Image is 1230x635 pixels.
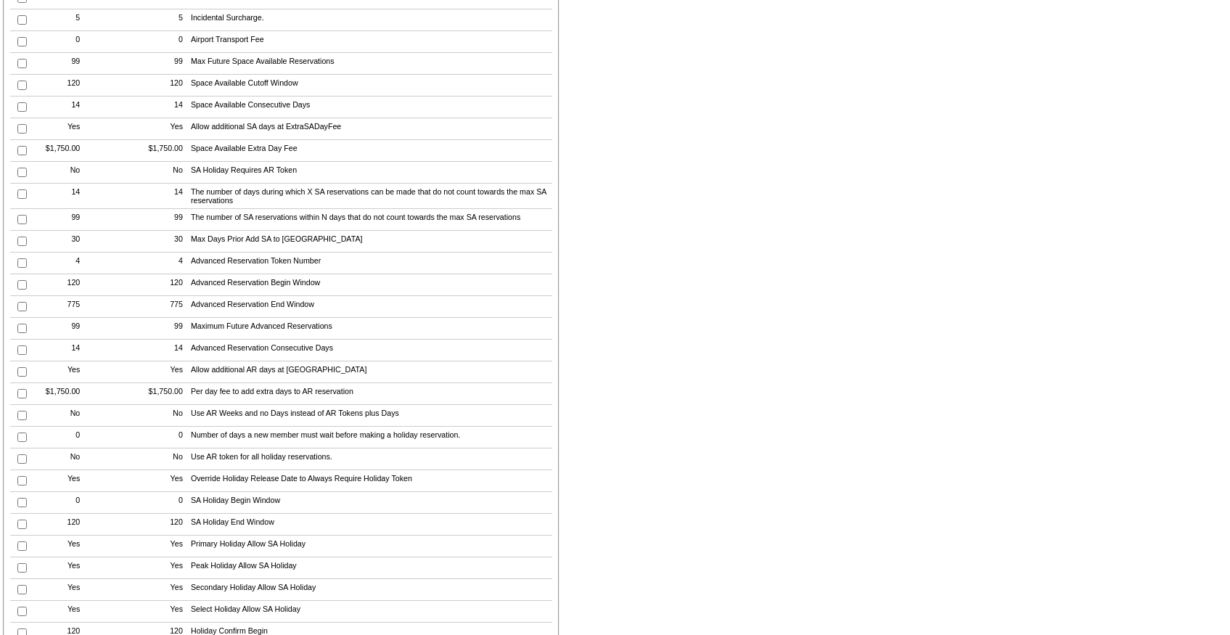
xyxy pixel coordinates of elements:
[136,140,186,162] td: $1,750.00
[186,318,552,340] td: Maximum Future Advanced Reservations
[136,470,186,492] td: Yes
[136,536,186,557] td: Yes
[33,383,84,405] td: $1,750.00
[136,579,186,601] td: Yes
[186,448,552,470] td: Use AR token for all holiday reservations.
[33,470,84,492] td: Yes
[136,31,186,53] td: 0
[136,361,186,383] td: Yes
[33,427,84,448] td: 0
[136,427,186,448] td: 0
[33,405,84,427] td: No
[136,231,186,253] td: 30
[136,274,186,296] td: 120
[186,383,552,405] td: Per day fee to add extra days to AR reservation
[33,579,84,601] td: Yes
[33,274,84,296] td: 120
[186,470,552,492] td: Override Holiday Release Date to Always Require Holiday Token
[33,514,84,536] td: 120
[186,579,552,601] td: Secondary Holiday Allow SA Holiday
[136,514,186,536] td: 120
[186,296,552,318] td: Advanced Reservation End Window
[33,340,84,361] td: 14
[33,9,84,31] td: 5
[33,557,84,579] td: Yes
[33,209,84,231] td: 99
[186,514,552,536] td: SA Holiday End Window
[186,361,552,383] td: Allow additional AR days at [GEOGRAPHIC_DATA]
[33,318,84,340] td: 99
[186,9,552,31] td: Incidental Surcharge.
[186,340,552,361] td: Advanced Reservation Consecutive Days
[186,601,552,623] td: Select Holiday Allow SA Holiday
[186,31,552,53] td: Airport Transport Fee
[186,253,552,274] td: Advanced Reservation Token Number
[136,75,186,97] td: 120
[186,118,552,140] td: Allow additional SA days at ExtraSADayFee
[33,118,84,140] td: Yes
[136,405,186,427] td: No
[186,536,552,557] td: Primary Holiday Allow SA Holiday
[136,253,186,274] td: 4
[186,140,552,162] td: Space Available Extra Day Fee
[33,31,84,53] td: 0
[33,162,84,184] td: No
[136,340,186,361] td: 14
[136,162,186,184] td: No
[136,118,186,140] td: Yes
[33,231,84,253] td: 30
[186,557,552,579] td: Peak Holiday Allow SA Holiday
[186,231,552,253] td: Max Days Prior Add SA to [GEOGRAPHIC_DATA]
[136,209,186,231] td: 99
[186,427,552,448] td: Number of days a new member must wait before making a holiday reservation.
[136,448,186,470] td: No
[186,162,552,184] td: SA Holiday Requires AR Token
[33,361,84,383] td: Yes
[33,253,84,274] td: 4
[186,75,552,97] td: Space Available Cutoff Window
[136,492,186,514] td: 0
[136,557,186,579] td: Yes
[33,448,84,470] td: No
[33,296,84,318] td: 775
[136,601,186,623] td: Yes
[136,184,186,209] td: 14
[136,9,186,31] td: 5
[136,53,186,75] td: 99
[186,53,552,75] td: Max Future Space Available Reservations
[186,184,552,209] td: The number of days during which X SA reservations can be made that do not count towards the max S...
[186,405,552,427] td: Use AR Weeks and no Days instead of AR Tokens plus Days
[186,209,552,231] td: The number of SA reservations within N days that do not count towards the max SA reservations
[136,296,186,318] td: 775
[33,536,84,557] td: Yes
[136,97,186,118] td: 14
[136,383,186,405] td: $1,750.00
[136,318,186,340] td: 99
[33,97,84,118] td: 14
[33,140,84,162] td: $1,750.00
[33,53,84,75] td: 99
[33,75,84,97] td: 120
[33,492,84,514] td: 0
[186,492,552,514] td: SA Holiday Begin Window
[33,184,84,209] td: 14
[186,274,552,296] td: Advanced Reservation Begin Window
[33,601,84,623] td: Yes
[186,97,552,118] td: Space Available Consecutive Days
